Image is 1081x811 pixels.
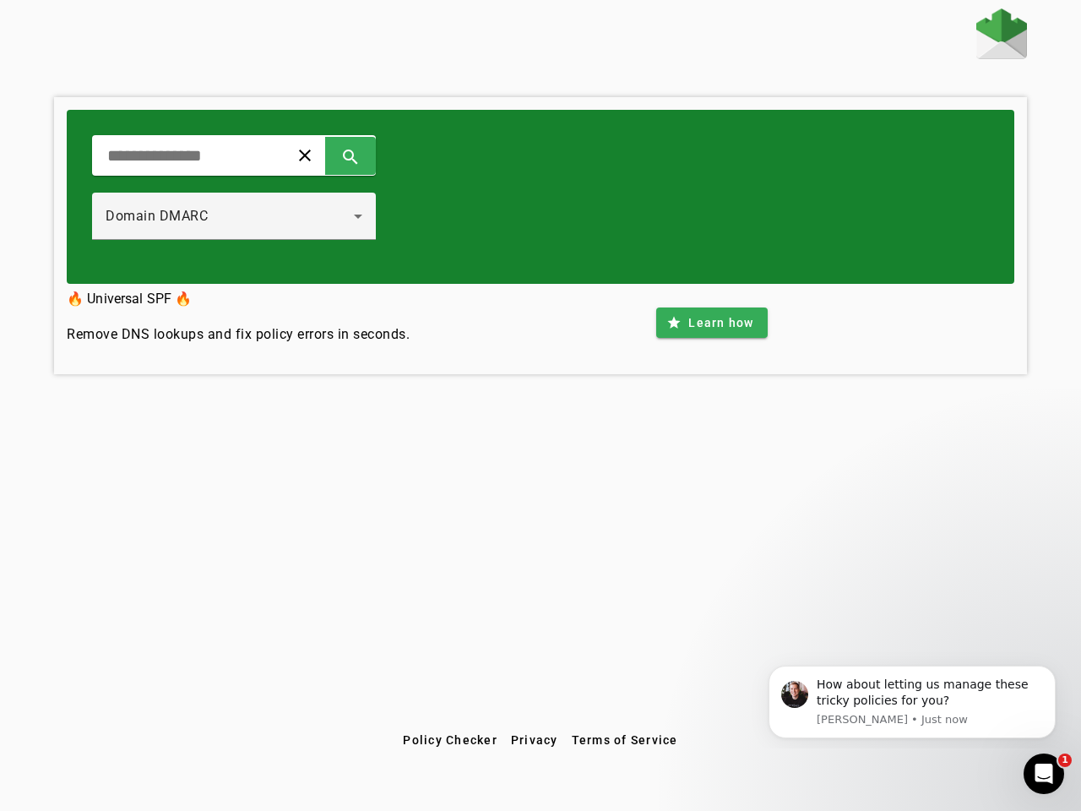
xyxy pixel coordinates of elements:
h3: 🔥 Universal SPF 🔥 [67,287,410,311]
iframe: Intercom notifications message [743,650,1081,748]
a: Home [976,8,1027,63]
iframe: Intercom live chat [1024,754,1064,794]
span: 1 [1058,754,1072,767]
span: Learn how [688,314,753,331]
button: Policy Checker [396,725,504,755]
button: Learn how [656,308,767,338]
span: Policy Checker [403,733,497,747]
span: Privacy [511,733,558,747]
span: Domain DMARC [106,208,208,224]
h4: Remove DNS lookups and fix policy errors in seconds. [67,324,410,345]
button: Privacy [504,725,565,755]
img: Fraudmarc Logo [976,8,1027,59]
button: Terms of Service [565,725,685,755]
span: Terms of Service [572,733,678,747]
